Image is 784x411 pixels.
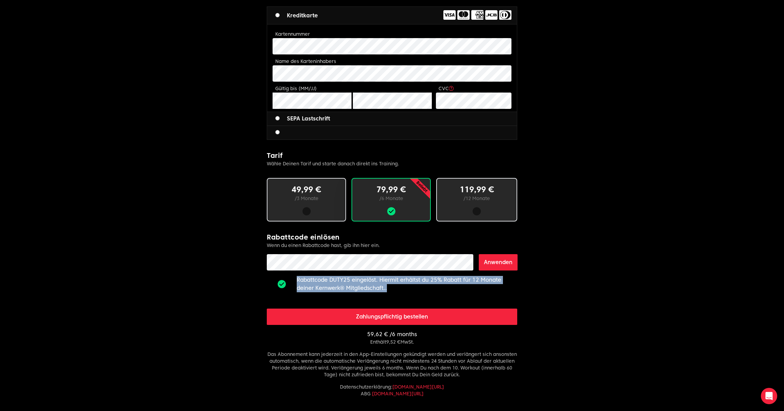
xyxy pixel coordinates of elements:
label: CVC [439,86,454,91]
p: Das Abonnement kann jederzeit in den App-Einstellungen gekündigt werden und verlängert sich anson... [267,351,517,378]
input: Kreditkarte [275,13,280,17]
label: SEPA Lastschrift [275,115,330,123]
p: 49,99 € [278,184,334,195]
label: Name des Karteninhabers [275,59,336,64]
label: Gültig bis (MM/JJ) [275,86,317,91]
div: Open Intercom Messenger [761,388,777,404]
a: [DOMAIN_NAME][URL] [372,391,424,396]
p: Beliebt [392,157,451,216]
p: 119,99 € [448,184,506,195]
p: 79,99 € [363,184,419,195]
a: [DOMAIN_NAME][URL] [392,384,444,390]
p: 59,62 € / 6 months [267,330,517,339]
p: / 6 Monate [363,195,419,202]
h2: Rabattcode einlösen [267,232,517,242]
p: / 12 Monate [448,195,506,202]
h2: Tarif [267,151,517,160]
label: Kreditkarte [275,12,318,20]
p: / 3 Monate [278,195,334,202]
p: Wähle Deinen Tarif und starte danach direkt ins Training. [267,160,517,167]
button: Anwenden [479,254,518,270]
label: Kartennummer [275,31,310,37]
p: Enthält 9,52 € MwSt. [267,339,517,345]
p: Wenn du einen Rabattcode hast, gib ihn hier ein. [267,242,517,249]
input: SEPA Lastschrift [275,116,280,120]
button: Zahlungspflichtig bestellen [267,309,517,325]
p: Datenschutzerklärung : ABG [267,383,517,397]
p: Rabattcode DUTY25 eingelöst. Hiermit erhältst du 25% Rabatt für 12 Monate deiner Kernwerk® Mitgli... [297,276,517,292]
